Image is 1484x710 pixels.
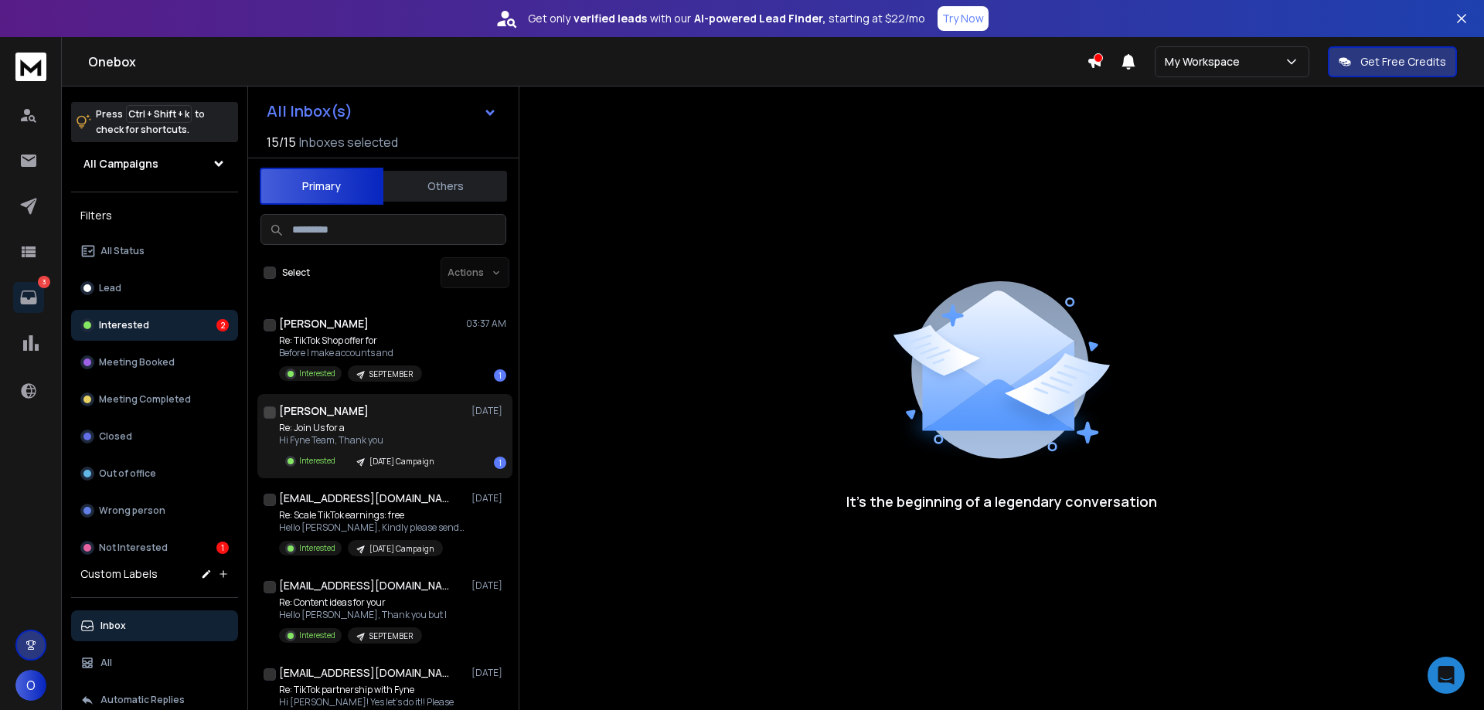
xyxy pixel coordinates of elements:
[71,458,238,489] button: Out of office
[216,319,229,331] div: 2
[279,684,454,696] p: Re: TikTok partnership with Fyne
[100,657,112,669] p: All
[1428,657,1465,694] div: Open Intercom Messenger
[99,542,168,554] p: Not Interested
[1360,54,1446,70] p: Get Free Credits
[71,532,238,563] button: Not Interested1
[694,11,825,26] strong: AI-powered Lead Finder,
[15,670,46,701] button: O
[299,133,398,151] h3: Inboxes selected
[99,282,121,294] p: Lead
[466,318,506,330] p: 03:37 AM
[71,421,238,452] button: Closed
[267,104,352,119] h1: All Inbox(s)
[279,665,449,681] h1: [EMAIL_ADDRESS][DOMAIN_NAME]
[279,316,369,331] h1: [PERSON_NAME]
[100,245,145,257] p: All Status
[279,578,449,593] h1: [EMAIL_ADDRESS][DOMAIN_NAME]
[369,369,413,380] p: SEPTEMBER
[71,273,238,304] button: Lead
[260,168,383,205] button: Primary
[938,6,989,31] button: Try Now
[71,310,238,341] button: Interested2
[471,579,506,592] p: [DATE]
[99,504,165,517] p: Wrong person
[267,133,296,151] span: 15 / 15
[299,542,335,554] p: Interested
[13,282,44,313] a: 3
[99,467,156,480] p: Out of office
[369,456,434,467] p: [DATE] Campaign
[216,542,229,554] div: 1
[279,422,443,434] p: Re: Join Us for a
[71,347,238,378] button: Meeting Booked
[71,384,238,415] button: Meeting Completed
[279,521,465,534] p: Hello [PERSON_NAME], Kindly please send me
[1165,54,1246,70] p: My Workspace
[299,455,335,467] p: Interested
[38,276,50,288] p: 3
[279,696,454,708] p: Hi [PERSON_NAME]! Yes let's do it!! Please
[846,491,1157,512] p: It’s the beginning of a legendary conversation
[471,492,506,504] p: [DATE]
[99,430,132,443] p: Closed
[71,148,238,179] button: All Campaigns
[126,105,192,123] span: Ctrl + Shift + k
[383,169,507,203] button: Others
[528,11,925,26] p: Get only with our starting at $22/mo
[71,205,238,226] h3: Filters
[494,369,506,382] div: 1
[99,356,175,369] p: Meeting Booked
[279,347,422,359] p: Before I make accounts and
[282,267,310,279] label: Select
[83,156,158,172] h1: All Campaigns
[80,566,158,582] h3: Custom Labels
[471,405,506,417] p: [DATE]
[471,667,506,679] p: [DATE]
[279,403,369,419] h1: [PERSON_NAME]
[942,11,984,26] p: Try Now
[254,96,509,127] button: All Inbox(s)
[1328,46,1457,77] button: Get Free Credits
[99,319,149,331] p: Interested
[100,620,126,632] p: Inbox
[279,596,447,609] p: Re: Content ideas for your
[369,630,413,642] p: SEPTEMBER
[279,509,465,521] p: Re: Scale TikTok earnings: free
[279,491,449,506] h1: [EMAIL_ADDRESS][DOMAIN_NAME]
[299,630,335,641] p: Interested
[15,53,46,81] img: logo
[71,647,238,678] button: All
[494,457,506,469] div: 1
[71,236,238,267] button: All Status
[574,11,647,26] strong: verified leads
[99,393,191,406] p: Meeting Completed
[279,609,447,621] p: Hello [PERSON_NAME], Thank you but I
[71,495,238,526] button: Wrong person
[279,434,443,447] p: Hi Fyne Team, Thank you
[71,610,238,641] button: Inbox
[100,694,185,706] p: Automatic Replies
[88,53,1087,71] h1: Onebox
[96,107,205,138] p: Press to check for shortcuts.
[279,335,422,347] p: Re: TikTok Shop offer for
[299,368,335,379] p: Interested
[369,543,434,555] p: [DATE] Campaign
